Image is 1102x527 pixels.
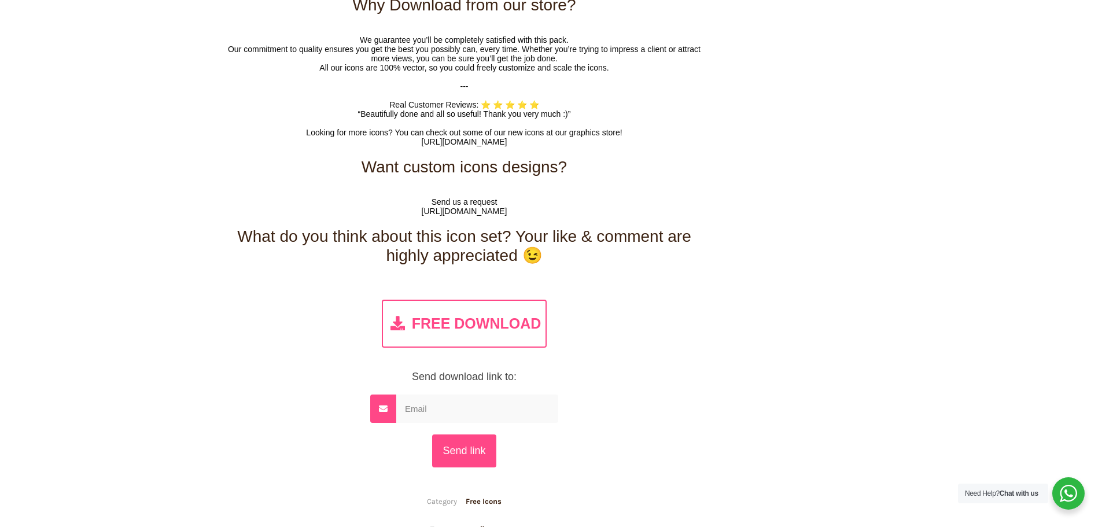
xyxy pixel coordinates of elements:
p: Send download link to: [363,371,566,383]
strong: Chat with us [1000,489,1038,497]
input: Email [396,395,558,423]
input: Send link [432,434,496,467]
span: FREE DOWNLOAD [412,315,541,332]
a: Free Icons [466,496,502,507]
h2: Want custom icons designs? [227,158,702,176]
h2: What do you think about this icon set? Your like & comment are highly appreciated 😉 [227,227,702,265]
span: Need Help? [965,489,1038,497]
div: Category [216,496,713,507]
